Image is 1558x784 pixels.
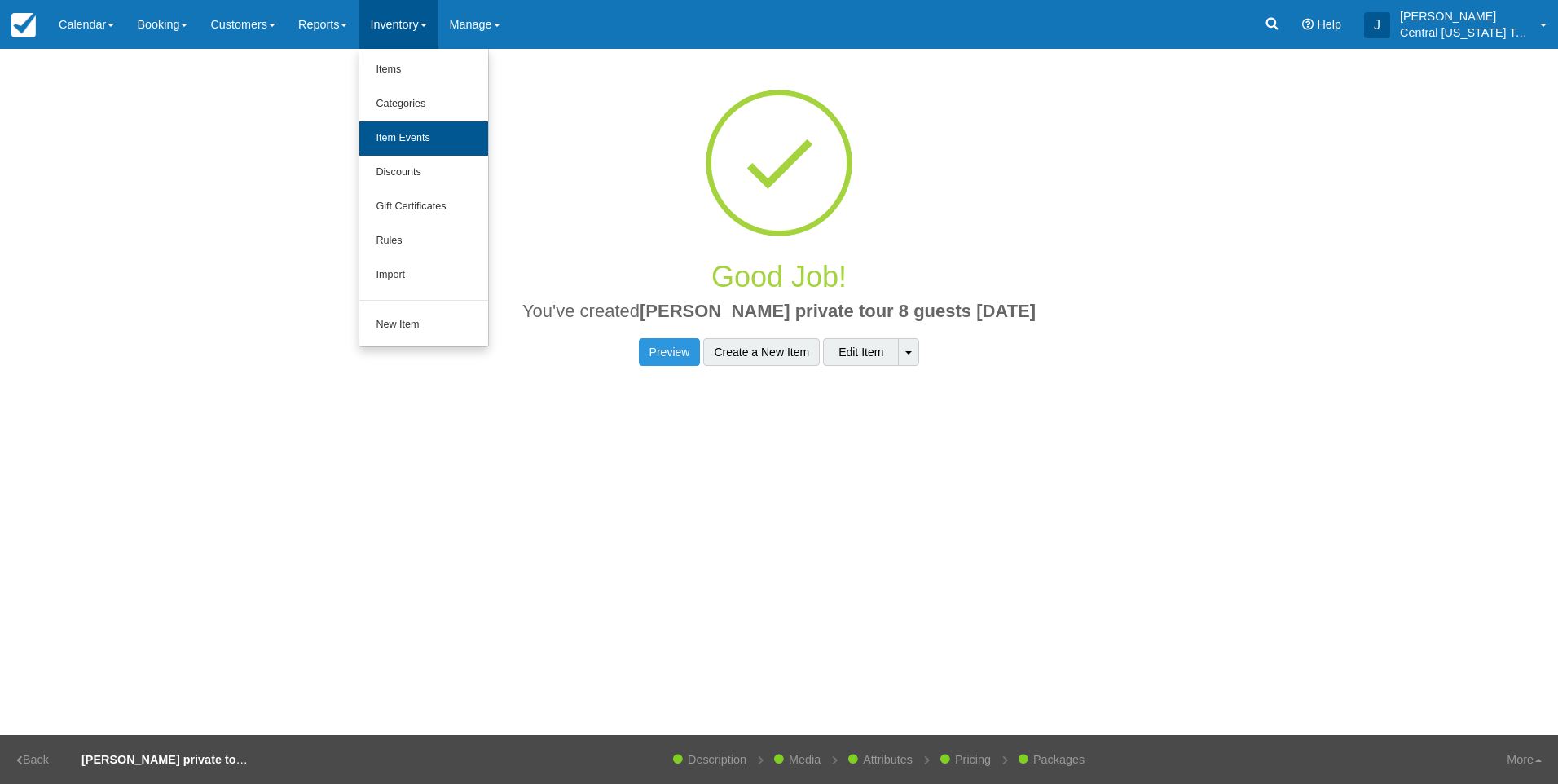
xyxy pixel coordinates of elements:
a: New Item [359,308,488,342]
strong: [PERSON_NAME] private tour 8 guests [DATE] [81,753,341,766]
span: Help [1317,18,1341,31]
a: More [1490,735,1558,784]
p: Central [US_STATE] Tours [1400,24,1530,41]
a: Categories [359,87,488,121]
ul: Inventory [359,49,489,347]
a: Create a New Item [703,338,820,366]
div: J [1364,12,1390,38]
p: [PERSON_NAME] [1400,8,1530,24]
a: Rules [359,224,488,258]
a: Items [359,53,488,87]
a: Discounts [359,156,488,190]
span: [PERSON_NAME] private tour 8 guests [DATE] [640,301,1036,321]
a: Media [781,735,829,784]
h1: Good Job! [245,261,1313,293]
h2: You've created [245,302,1313,330]
a: Edit Item [823,338,899,366]
a: Import [359,258,488,293]
i: Help [1302,19,1314,30]
a: Attributes [855,735,921,784]
a: Pricing [947,735,999,784]
a: Gift Certificates [359,190,488,224]
a: Description [680,735,755,784]
a: Item Events [359,121,488,156]
img: wizard-congrats-item.png [706,90,852,236]
a: Packages [1025,735,1093,784]
a: Preview [639,338,701,366]
img: checkfront-main-nav-mini-logo.png [11,13,36,37]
